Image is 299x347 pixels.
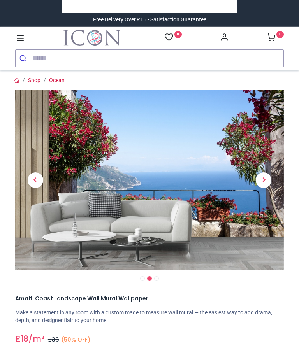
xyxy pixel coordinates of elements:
[15,295,284,303] h1: Amalfi Coast Landscape Wall Mural Wallpaper
[48,336,59,343] span: £
[15,309,284,324] p: Make a statement in any room with a custom made to measure wall mural — the easiest way to add dr...
[28,77,40,83] a: Shop
[165,33,182,42] a: 0
[15,90,284,270] img: WS-42338-02
[63,30,120,46] a: Logo of Icon Wall Stickers
[63,30,120,46] img: Icon Wall Stickers
[276,31,284,38] sup: 0
[220,35,229,41] a: Account Info
[267,35,284,41] a: 0
[21,333,28,344] span: 18
[93,16,206,24] div: Free Delivery Over £15 - Satisfaction Guarantee
[16,50,32,67] button: Submit
[68,3,231,11] iframe: Customer reviews powered by Trustpilot
[244,117,284,244] a: Next
[28,172,43,188] span: Previous
[256,172,271,188] span: Next
[174,31,182,38] sup: 0
[52,336,59,343] span: 36
[15,333,28,345] span: £
[28,333,44,344] span: /m²
[15,117,56,244] a: Previous
[49,77,65,83] a: Ocean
